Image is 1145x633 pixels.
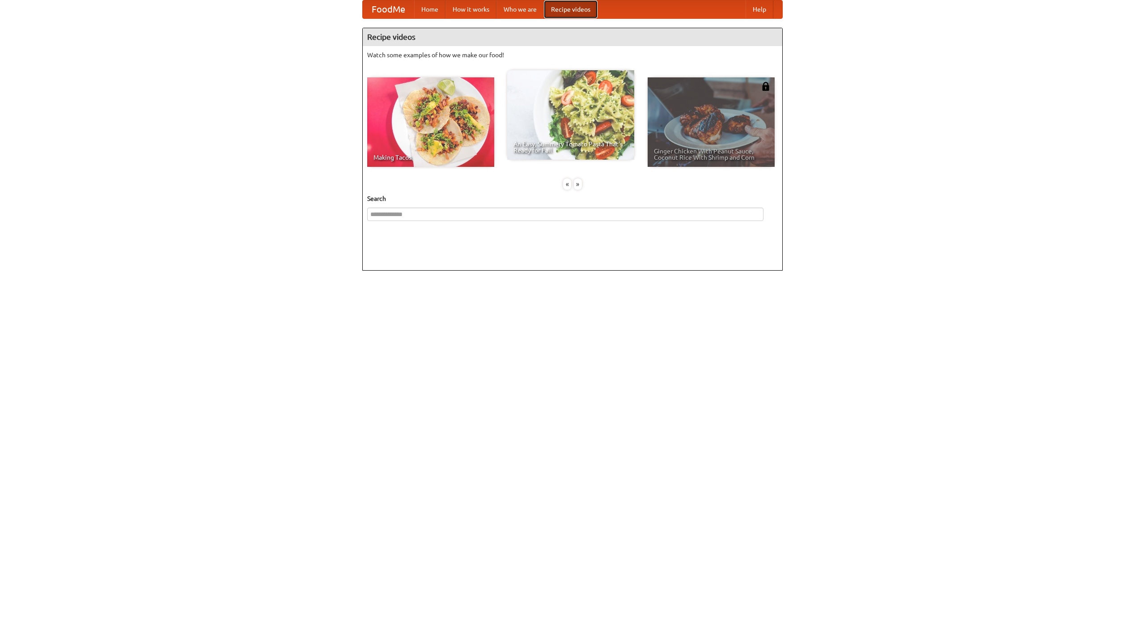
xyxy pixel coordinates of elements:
h5: Search [367,194,778,203]
div: » [574,178,582,190]
a: Who we are [496,0,544,18]
img: 483408.png [761,82,770,91]
h4: Recipe videos [363,28,782,46]
div: « [563,178,571,190]
a: Home [414,0,445,18]
a: An Easy, Summery Tomato Pasta That's Ready for Fall [507,70,634,160]
a: Making Tacos [367,77,494,167]
a: Help [746,0,773,18]
span: An Easy, Summery Tomato Pasta That's Ready for Fall [513,141,628,153]
p: Watch some examples of how we make our food! [367,51,778,59]
a: Recipe videos [544,0,598,18]
a: How it works [445,0,496,18]
a: FoodMe [363,0,414,18]
span: Making Tacos [373,154,488,161]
